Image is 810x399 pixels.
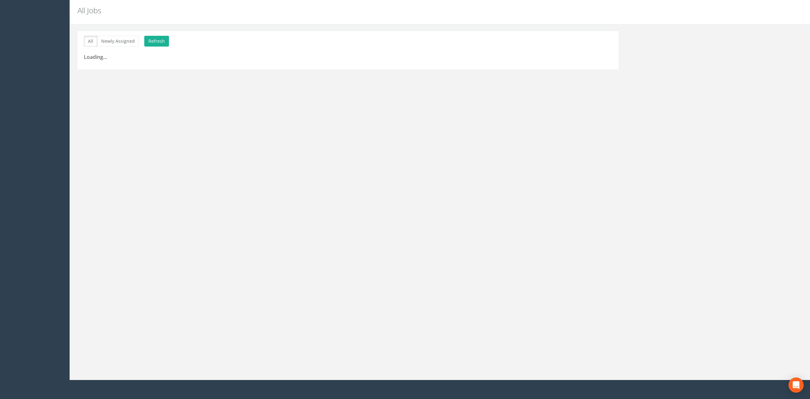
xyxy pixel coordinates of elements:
button: Newly Assigned [97,36,139,47]
h3: Loading... [84,54,612,60]
button: All [84,36,97,47]
button: Refresh [144,36,169,47]
h2: All Jobs [78,6,680,15]
div: Open Intercom Messenger [788,377,804,393]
